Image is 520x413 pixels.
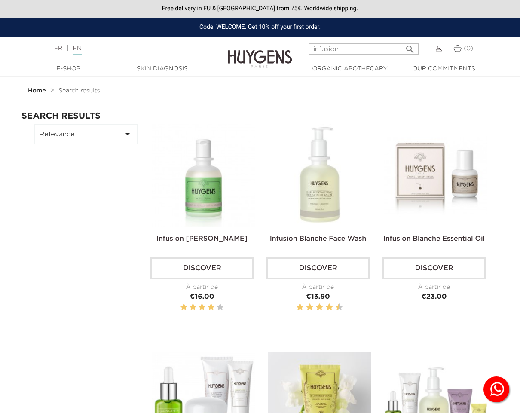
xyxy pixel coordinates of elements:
a: Infusion Blanche Essential Oil [383,236,485,242]
a: Home [28,87,48,94]
label: 5 [314,302,315,313]
h2: Search results [21,111,499,121]
img: H.E. INFUSION BLANCHE 10ml [384,124,487,227]
img: Infusion Blanche Face Wash [268,124,371,227]
a: E-Shop [25,64,111,73]
a: Our commitments [401,64,486,73]
label: 2 [190,302,196,313]
img: Huygens [228,36,292,69]
a: Search results [58,87,100,94]
a: Skin Diagnosis [119,64,205,73]
i:  [405,42,415,52]
a: Infusion [PERSON_NAME] [156,236,248,242]
a: Infusion Blanche Face Wash [270,236,367,242]
a: Discover [150,257,254,279]
div: À partir de [266,283,370,292]
a: Discover [266,257,370,279]
i:  [122,129,133,139]
label: 1 [294,302,296,313]
span: (0) [464,46,473,52]
a: Organic Apothecary [307,64,393,73]
label: 5 [217,302,223,313]
span: €13.90 [306,294,330,300]
label: 3 [304,302,306,313]
label: 3 [199,302,205,313]
div: À partir de [150,283,254,292]
label: 4 [208,302,214,313]
span: €23.00 [421,294,447,300]
span: €16.00 [190,294,214,300]
label: 6 [318,302,322,313]
button:  [402,41,418,52]
label: 2 [298,302,302,313]
button: Relevance [34,124,138,144]
strong: Home [28,88,46,94]
label: 4 [308,302,312,313]
input: Search [309,43,419,55]
a: Discover [382,257,486,279]
div: | [50,43,210,54]
label: 1 [180,302,187,313]
span: Search results [58,88,100,94]
div: À partir de [382,283,486,292]
label: 8 [327,302,331,313]
label: 10 [337,302,341,313]
img: Infusion Blanche Shampoo [152,124,255,227]
label: 9 [334,302,335,313]
a: EN [73,46,82,55]
label: 7 [324,302,325,313]
a: FR [54,46,62,52]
